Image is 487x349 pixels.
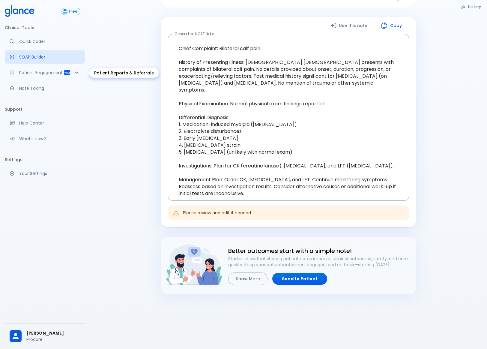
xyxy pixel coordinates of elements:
[19,54,80,60] p: SOAP Builder
[26,336,80,342] p: Procare
[5,152,85,167] li: Settings
[324,20,375,32] button: Use this note
[61,8,85,15] a: Click to view or change your subscription
[19,120,80,126] p: Help Center
[19,70,64,76] p: Patient Engagement
[19,38,80,44] p: Quick Coder
[5,102,85,116] li: Support
[5,50,85,64] a: Docugen: Compose a clinical documentation in seconds
[19,85,80,91] p: Note Taking
[5,66,85,79] div: Patient Reports & Referrals
[228,272,267,285] button: Know More
[5,167,85,180] a: Manage your settings
[5,326,85,347] div: [PERSON_NAME]Procare
[19,136,80,142] p: What's new?
[228,246,411,256] h6: Better outcomes start with a simple note!
[61,8,80,15] button: Free
[166,242,223,288] img: doctor-and-patient-engagement-HyWS9NFy.png
[5,132,85,145] div: Recent updates and feature releases
[172,39,405,196] textarea: Chief Complaint: Bilateral calf pain. History of Presenting Illness: [DEMOGRAPHIC_DATA] [DEMOGRAP...
[19,170,80,176] p: Your Settings
[272,273,327,285] a: Send to Patient
[228,256,411,268] p: Studies show that sharing patient notes improves clinical outcomes, safety, and care quality. Kee...
[67,9,80,14] span: Free
[375,20,409,32] button: Copy
[89,68,159,78] div: Patient Reports & Referrals
[183,207,252,218] div: Please review and edit if needed.
[5,20,85,35] li: Clinical Tools
[457,2,485,11] button: History
[5,82,85,95] a: Advanced note-taking
[26,330,80,336] span: [PERSON_NAME]
[5,116,85,130] a: Get help from our support team
[5,35,85,48] a: Moramiz: Find ICD10AM codes instantly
